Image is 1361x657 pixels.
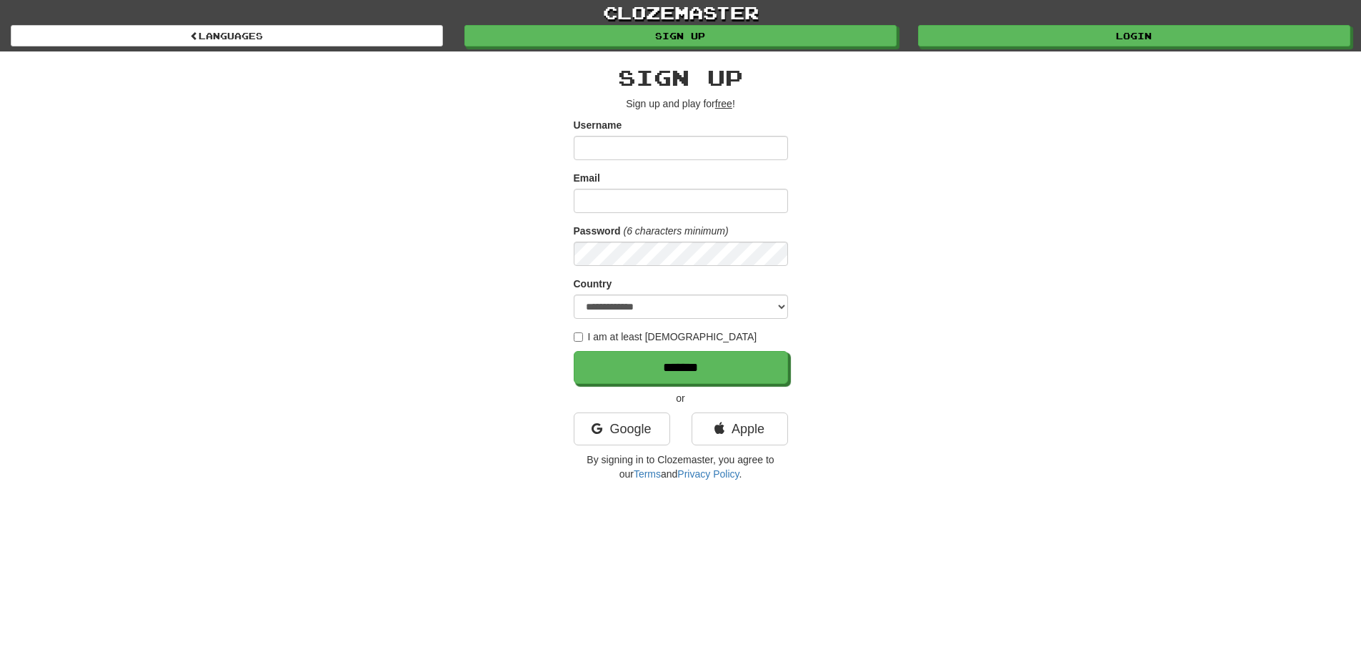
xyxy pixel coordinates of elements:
[918,25,1350,46] a: Login
[574,330,757,344] label: I am at least [DEMOGRAPHIC_DATA]
[624,225,729,237] em: (6 characters minimum)
[574,118,622,132] label: Username
[715,98,732,109] u: free
[464,25,897,46] a: Sign up
[574,453,788,481] p: By signing in to Clozemaster, you agree to our and .
[574,391,788,405] p: or
[574,66,788,89] h2: Sign up
[634,468,661,480] a: Terms
[692,413,788,445] a: Apple
[11,25,443,46] a: Languages
[574,224,621,238] label: Password
[574,332,583,342] input: I am at least [DEMOGRAPHIC_DATA]
[574,97,788,111] p: Sign up and play for !
[574,413,670,445] a: Google
[574,171,600,185] label: Email
[574,277,612,291] label: Country
[677,468,739,480] a: Privacy Policy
